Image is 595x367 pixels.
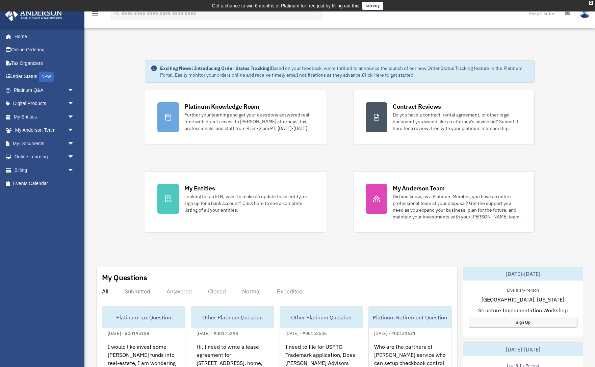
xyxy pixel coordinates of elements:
div: Platinum Retirement Question [369,307,451,328]
div: My Entities [184,184,215,192]
div: My Questions [102,272,147,283]
span: arrow_drop_down [68,83,81,97]
div: Get a chance to win 6 months of Platinum for free just by filling out this [212,2,359,10]
a: Events Calendar [5,177,84,190]
i: search [113,9,120,17]
div: [DATE]-[DATE] [463,267,583,281]
div: Based on your feedback, we're thrilled to announce the launch of our new Order Status Tracking fe... [160,65,529,78]
div: Looking for an EIN, want to make an update to an entity, or sign up for a bank account? Click her... [184,193,314,213]
a: Platinum Q&Aarrow_drop_down [5,83,84,97]
i: menu [91,9,99,18]
a: My Entities Looking for an EIN, want to make an update to an entity, or sign up for a bank accoun... [145,172,326,233]
div: Closed [208,288,226,295]
div: Other Platinum Question [280,307,363,328]
a: Online Ordering [5,43,84,57]
a: My Anderson Team Did you know, as a Platinum Member, you have an entire professional team at your... [353,172,535,233]
div: Answered [166,288,192,295]
div: [DATE]-[DATE] [463,343,583,356]
span: arrow_drop_down [68,97,81,111]
strong: Exciting News: Introducing Order Status Tracking! [160,65,271,71]
div: Did you know, as a Platinum Member, you have an entire professional team at your disposal? Get th... [393,193,522,220]
div: Platinum Knowledge Room [184,102,259,111]
a: Click Here to get started! [362,72,415,78]
div: NEW [39,72,54,82]
a: Digital Productsarrow_drop_down [5,97,84,110]
a: Tax Organizers [5,56,84,70]
a: My Anderson Teamarrow_drop_down [5,124,84,137]
img: Anderson Advisors Platinum Portal [3,8,64,21]
span: arrow_drop_down [68,163,81,177]
a: Platinum Knowledge Room Further your learning and get your questions answered real-time with dire... [145,90,326,145]
img: User Pic [580,8,590,18]
a: survey [362,2,383,10]
div: Other Platinum Question [191,307,274,328]
a: menu [91,12,99,18]
div: All [102,288,108,295]
div: close [589,1,593,5]
div: Normal [242,288,261,295]
a: My Documentsarrow_drop_down [5,137,84,150]
div: Expedited [277,288,303,295]
span: arrow_drop_down [68,124,81,137]
div: Submitted [125,288,150,295]
a: Billingarrow_drop_down [5,163,84,177]
span: arrow_drop_down [68,137,81,151]
span: Structure Implementation Workshop [478,306,568,314]
span: arrow_drop_down [68,150,81,164]
div: Further your learning and get your questions answered real-time with direct access to [PERSON_NAM... [184,111,314,132]
div: [DATE] - #00175298 [191,329,243,336]
a: Sign Up [469,317,578,328]
a: Home [5,30,81,43]
div: Contract Reviews [393,102,441,111]
div: [DATE] - #00195138 [102,329,155,336]
div: Do you have a contract, rental agreement, or other legal document you would like an attorney's ad... [393,111,522,132]
span: [GEOGRAPHIC_DATA], [US_STATE] [482,295,564,304]
div: [DATE] - #00152506 [280,329,332,336]
a: Contract Reviews Do you have a contract, rental agreement, or other legal document you would like... [353,90,535,145]
span: arrow_drop_down [68,110,81,124]
div: [DATE] - #00131631 [369,329,421,336]
a: Order StatusNEW [5,70,84,84]
div: Live & In-Person [501,286,544,293]
a: Online Learningarrow_drop_down [5,150,84,164]
a: My Entitiesarrow_drop_down [5,110,84,124]
div: My Anderson Team [393,184,445,192]
div: Platinum Tax Question [102,307,185,328]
